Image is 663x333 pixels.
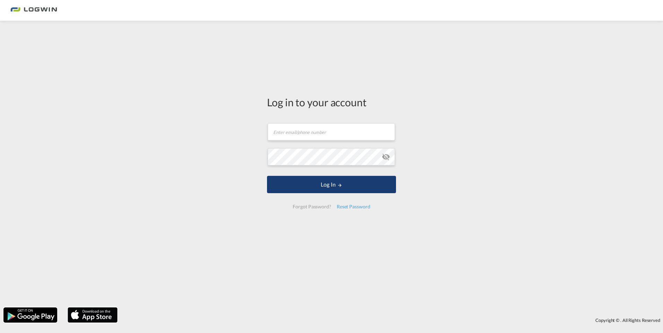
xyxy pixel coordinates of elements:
img: apple.png [67,307,118,323]
md-icon: icon-eye-off [382,153,390,161]
img: google.png [3,307,58,323]
button: LOGIN [267,176,396,193]
div: Forgot Password? [290,200,334,213]
img: bc73a0e0d8c111efacd525e4c8ad7d32.png [10,3,57,18]
div: Log in to your account [267,95,396,109]
div: Copyright © . All Rights Reserved [121,314,663,326]
div: Reset Password [334,200,373,213]
input: Enter email/phone number [268,123,395,141]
